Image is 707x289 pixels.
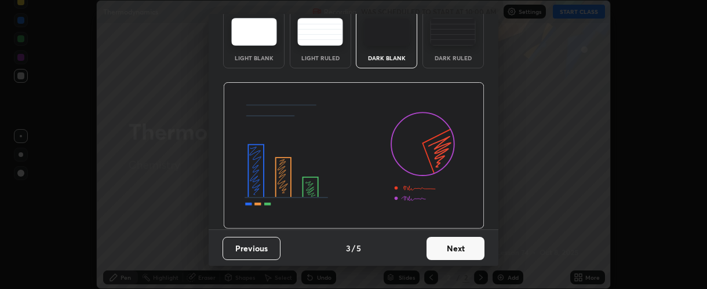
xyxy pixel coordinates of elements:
[427,237,484,260] button: Next
[223,237,280,260] button: Previous
[364,18,410,46] img: darkTheme.f0cc69e5.svg
[352,242,355,254] h4: /
[346,242,351,254] h4: 3
[363,55,410,61] div: Dark Blank
[430,18,476,46] img: darkRuledTheme.de295e13.svg
[356,242,361,254] h4: 5
[297,55,344,61] div: Light Ruled
[223,82,484,229] img: darkThemeBanner.d06ce4a2.svg
[430,55,476,61] div: Dark Ruled
[231,55,277,61] div: Light Blank
[231,18,277,46] img: lightTheme.e5ed3b09.svg
[297,18,343,46] img: lightRuledTheme.5fabf969.svg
